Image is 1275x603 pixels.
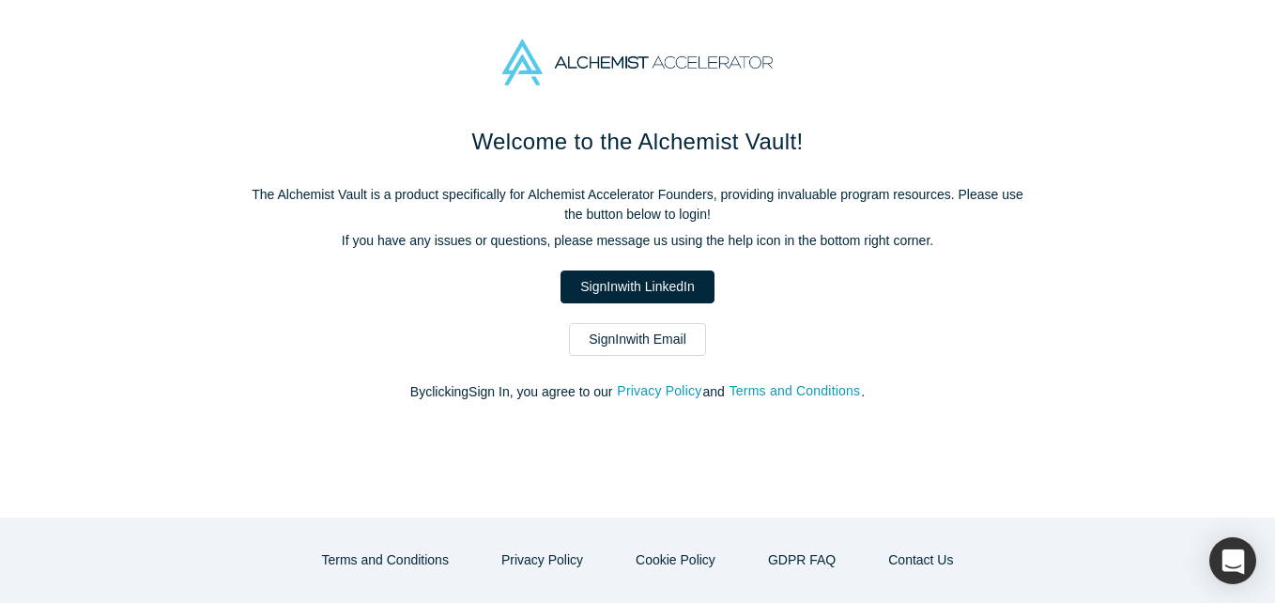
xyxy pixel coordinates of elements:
[616,380,702,402] button: Privacy Policy
[729,380,862,402] button: Terms and Conditions
[868,544,973,577] button: Contact Us
[616,544,735,577] button: Cookie Policy
[243,382,1032,402] p: By clicking Sign In , you agree to our and .
[243,231,1032,251] p: If you have any issues or questions, please message us using the help icon in the bottom right co...
[243,185,1032,224] p: The Alchemist Vault is a product specifically for Alchemist Accelerator Founders, providing inval...
[502,39,773,85] img: Alchemist Accelerator Logo
[569,323,706,356] a: SignInwith Email
[243,125,1032,159] h1: Welcome to the Alchemist Vault!
[482,544,603,577] button: Privacy Policy
[561,271,714,303] a: SignInwith LinkedIn
[302,544,469,577] button: Terms and Conditions
[748,544,855,577] a: GDPR FAQ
